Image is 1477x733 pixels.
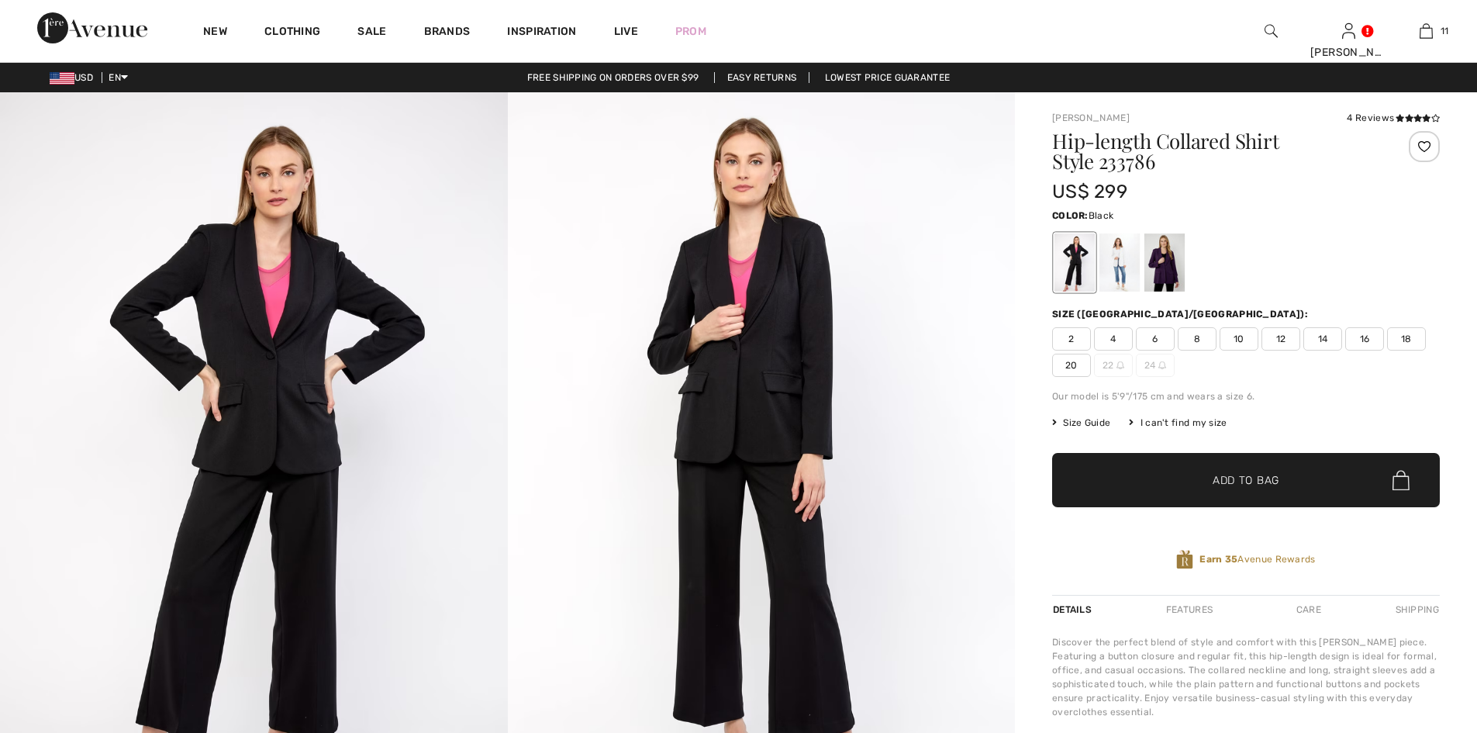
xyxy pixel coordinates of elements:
span: 11 [1441,24,1449,38]
div: 4 Reviews [1347,111,1440,125]
span: USD [50,72,99,83]
strong: Earn 35 [1199,554,1237,565]
div: Size ([GEOGRAPHIC_DATA]/[GEOGRAPHIC_DATA]): [1052,307,1311,321]
a: Sign In [1342,23,1355,38]
img: My Bag [1420,22,1433,40]
span: 20 [1052,354,1091,377]
span: Color: [1052,210,1089,221]
a: [PERSON_NAME] [1052,112,1130,123]
img: 1ère Avenue [37,12,147,43]
span: 12 [1261,327,1300,351]
a: Clothing [264,25,320,41]
a: Live [614,23,638,40]
a: Sale [357,25,386,41]
div: Blackcurrant [1144,233,1185,292]
span: 4 [1094,327,1133,351]
a: New [203,25,227,41]
div: [PERSON_NAME] [1310,44,1386,61]
div: Our model is 5'9"/175 cm and wears a size 6. [1052,389,1440,403]
span: US$ 299 [1052,181,1127,202]
button: Add to Bag [1052,453,1440,507]
div: Features [1153,596,1226,624]
a: Free shipping on orders over $99 [515,72,712,83]
span: 2 [1052,327,1091,351]
img: search the website [1265,22,1278,40]
a: Lowest Price Guarantee [813,72,963,83]
h1: Hip-length Collared Shirt Style 233786 [1052,131,1375,171]
div: Shipping [1392,596,1440,624]
span: 24 [1136,354,1175,377]
span: EN [109,72,128,83]
span: 6 [1136,327,1175,351]
span: 10 [1220,327,1258,351]
div: Discover the perfect blend of style and comfort with this [PERSON_NAME] piece. Featuring a button... [1052,635,1440,719]
img: US Dollar [50,72,74,85]
a: Prom [675,23,706,40]
span: 16 [1345,327,1384,351]
div: Care [1283,596,1334,624]
a: Easy Returns [714,72,810,83]
span: 22 [1094,354,1133,377]
span: Size Guide [1052,416,1110,430]
span: Avenue Rewards [1199,552,1315,566]
img: My Info [1342,22,1355,40]
span: 8 [1178,327,1216,351]
span: Black [1089,210,1114,221]
span: 18 [1387,327,1426,351]
img: Bag.svg [1392,470,1410,490]
img: ring-m.svg [1116,361,1124,369]
span: 14 [1303,327,1342,351]
div: Details [1052,596,1096,624]
div: Black [1054,233,1095,292]
span: Add to Bag [1213,472,1279,489]
a: 11 [1388,22,1464,40]
div: Vanilla 30 [1099,233,1140,292]
div: I can't find my size [1129,416,1227,430]
a: Brands [424,25,471,41]
span: Inspiration [507,25,576,41]
img: Avenue Rewards [1176,549,1193,570]
img: ring-m.svg [1158,361,1166,369]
